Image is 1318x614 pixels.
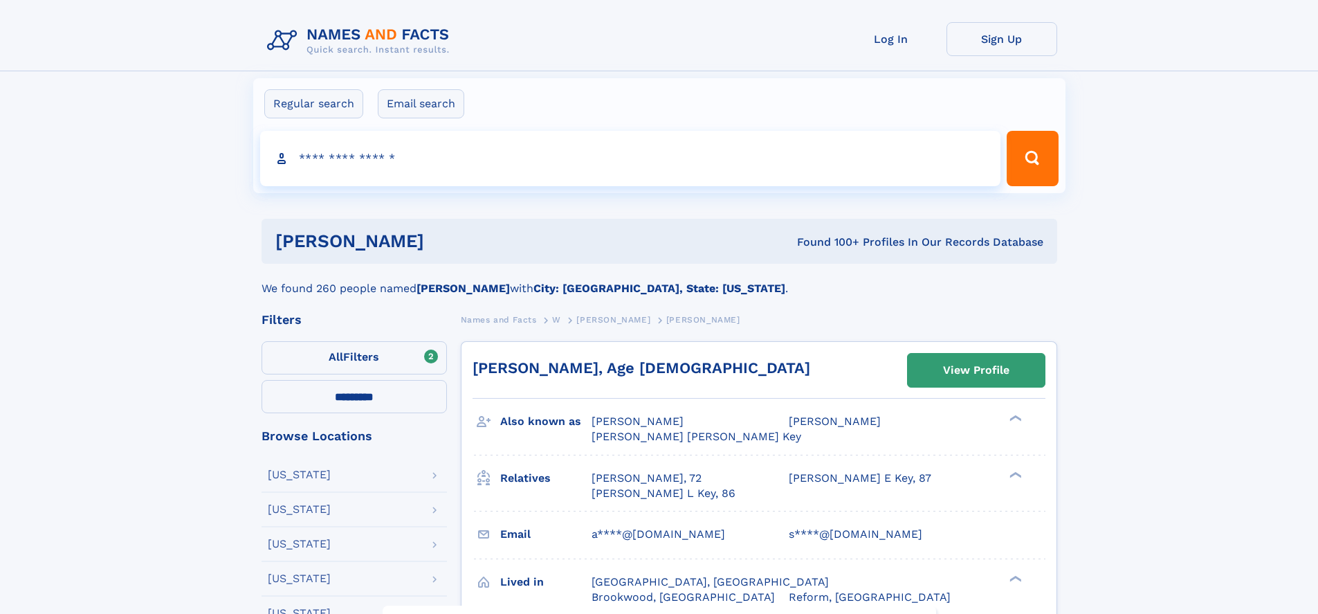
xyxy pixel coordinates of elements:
[552,311,561,328] a: W
[946,22,1057,56] a: Sign Up
[789,590,951,604] span: Reform, [GEOGRAPHIC_DATA]
[500,467,592,490] h3: Relatives
[500,410,592,433] h3: Also known as
[666,315,740,325] span: [PERSON_NAME]
[262,314,447,326] div: Filters
[1006,414,1023,423] div: ❯
[592,430,801,443] span: [PERSON_NAME] [PERSON_NAME] Key
[461,311,537,328] a: Names and Facts
[417,282,510,295] b: [PERSON_NAME]
[592,486,735,501] a: [PERSON_NAME] L Key, 86
[275,233,611,250] h1: [PERSON_NAME]
[836,22,946,56] a: Log In
[378,89,464,118] label: Email search
[262,430,447,442] div: Browse Locations
[500,523,592,546] h3: Email
[262,22,461,60] img: Logo Names and Facts
[592,415,684,428] span: [PERSON_NAME]
[264,89,363,118] label: Regular search
[592,575,829,588] span: [GEOGRAPHIC_DATA], [GEOGRAPHIC_DATA]
[329,350,343,363] span: All
[943,354,1009,386] div: View Profile
[262,341,447,374] label: Filters
[592,590,775,604] span: Brookwood, [GEOGRAPHIC_DATA]
[1007,131,1058,186] button: Search Button
[1006,470,1023,479] div: ❯
[1006,574,1023,583] div: ❯
[533,282,785,295] b: City: [GEOGRAPHIC_DATA], State: [US_STATE]
[268,539,331,550] div: [US_STATE]
[552,315,561,325] span: W
[473,359,810,377] a: [PERSON_NAME], Age [DEMOGRAPHIC_DATA]
[576,311,650,328] a: [PERSON_NAME]
[262,264,1057,297] div: We found 260 people named with .
[576,315,650,325] span: [PERSON_NAME]
[789,415,881,428] span: [PERSON_NAME]
[268,573,331,584] div: [US_STATE]
[908,354,1045,387] a: View Profile
[500,570,592,594] h3: Lived in
[260,131,1001,186] input: search input
[268,469,331,480] div: [US_STATE]
[268,504,331,515] div: [US_STATE]
[592,471,702,486] a: [PERSON_NAME], 72
[789,471,931,486] a: [PERSON_NAME] E Key, 87
[610,235,1043,250] div: Found 100+ Profiles In Our Records Database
